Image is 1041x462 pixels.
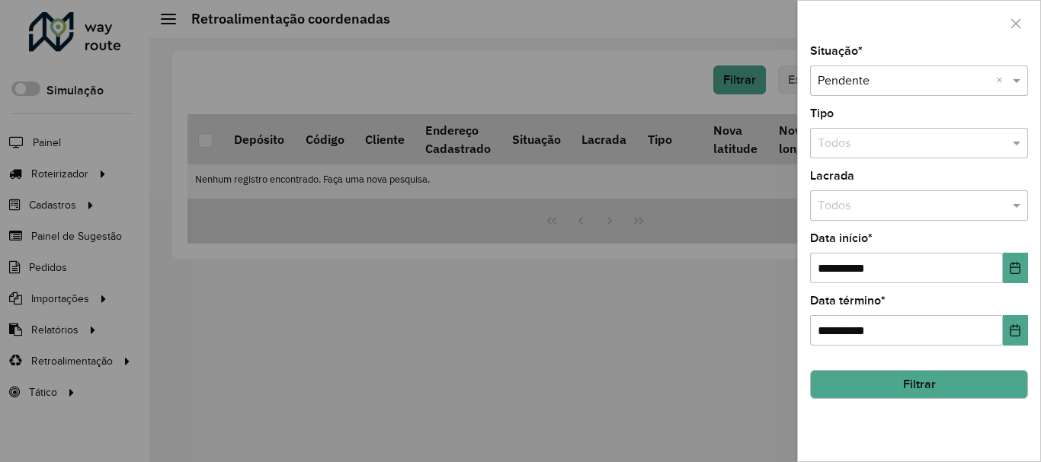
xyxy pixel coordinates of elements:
label: Tipo [810,104,834,123]
label: Data término [810,292,886,310]
button: Choose Date [1003,253,1028,283]
label: Lacrada [810,167,854,185]
button: Filtrar [810,370,1028,399]
button: Choose Date [1003,315,1028,346]
label: Situação [810,42,863,60]
label: Data início [810,229,873,247]
span: Clear all [996,72,1009,90]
